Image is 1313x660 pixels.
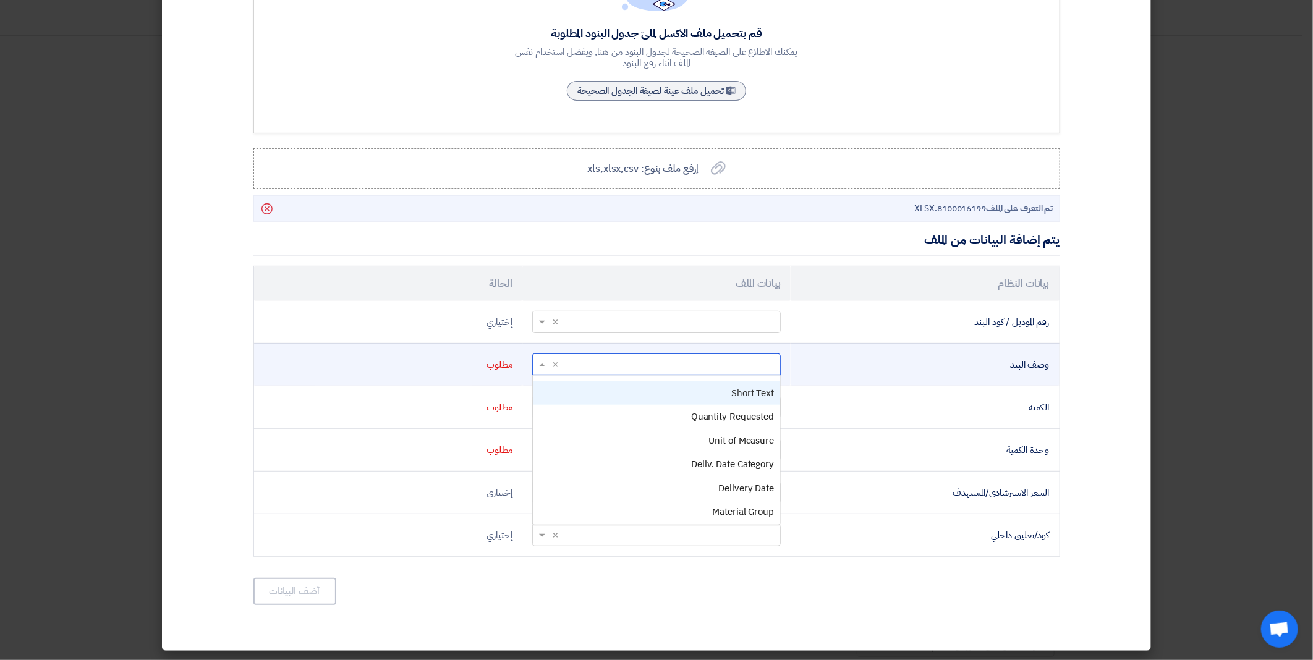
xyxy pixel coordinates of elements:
[915,202,1053,215] span: 8100016199.XLSX
[986,202,1053,215] span: تم التعرف علي الملف
[508,46,805,69] div: يمكنك الاطلاع على الصيغه الصحيحة لجدول البنود من هنا, ويفضل استخدام نفس الملف اثناء رفع البنود
[487,443,512,457] span: مطلوب
[254,266,522,301] th: الحالة
[801,443,1049,457] div: وحدة الكمية
[552,358,559,370] span: ×
[587,161,698,176] span: إرفع ملف بنوع: xls,xlsx,csv
[924,231,1060,249] div: يتم إضافة البيانات من الملف
[487,486,512,499] span: إختياري
[691,410,774,423] span: Quantity Requested
[508,26,805,40] div: قم بتحميل ملف الاكسل لملئ جدول البنود المطلوبة
[522,266,791,301] th: بيانات الملف
[801,528,1049,543] div: كود/تعليق داخلي
[801,400,1049,415] div: الكمية
[253,578,336,605] button: أضف البيانات
[552,316,559,327] span: ×
[801,315,1049,329] div: رقم الموديل / كود البند
[1261,611,1298,648] div: Open chat
[713,505,775,518] span: Material Group
[709,434,775,447] span: Unit of Measure
[791,266,1059,301] th: بيانات النظام
[487,315,512,329] span: إختياري
[718,481,774,495] span: Delivery Date
[487,358,512,371] span: مطلوب
[801,486,1049,500] div: السعر الاسترشادي/المستهدف
[567,81,746,101] a: تحميل ملف عينة لصيغة الجدول الصحيحة
[548,528,559,543] span: Clear all
[487,528,512,542] span: إختياري
[548,358,559,372] span: Clear all
[801,358,1049,372] div: وصف البند
[552,529,559,540] span: ×
[487,400,512,414] span: مطلوب
[691,457,774,471] span: Deliv. Date Category
[731,386,774,400] span: Short Text
[548,315,559,329] span: Clear all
